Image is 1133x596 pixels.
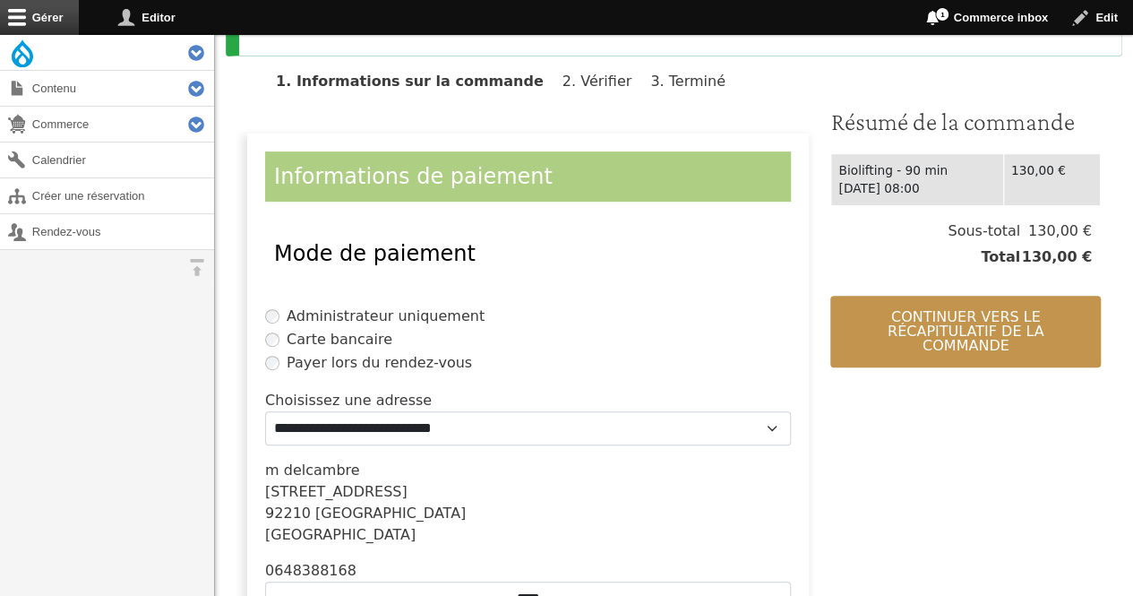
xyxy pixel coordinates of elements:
[276,73,558,90] li: Informations sur la commande
[838,181,919,195] time: [DATE] 08:00
[265,462,279,479] span: m
[265,483,408,500] span: [STREET_ADDRESS]
[287,306,485,327] label: Administrateur uniquement
[265,505,311,522] span: 92210
[315,505,466,522] span: [GEOGRAPHIC_DATA]
[284,462,360,479] span: delcambre
[265,390,432,411] label: Choisissez une adresse
[265,526,416,543] span: [GEOGRAPHIC_DATA]
[1003,153,1100,205] td: 130,00 €
[935,7,949,22] span: 1
[179,250,214,285] button: Orientation horizontale
[265,560,791,582] div: 0648388168
[274,164,553,189] span: Informations de paiement
[838,161,995,180] div: Biolifting - 90 min
[287,352,472,374] label: Payer lors du rendez-vous
[1020,220,1092,242] span: 130,00 €
[1020,246,1092,268] span: 130,00 €
[287,329,392,350] label: Carte bancaire
[562,73,646,90] li: Vérifier
[274,241,476,266] span: Mode de paiement
[650,73,740,90] li: Terminé
[981,246,1020,268] span: Total
[948,220,1020,242] span: Sous-total
[830,107,1101,137] h3: Résumé de la commande
[830,296,1101,367] button: Continuer vers le récapitulatif de la commande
